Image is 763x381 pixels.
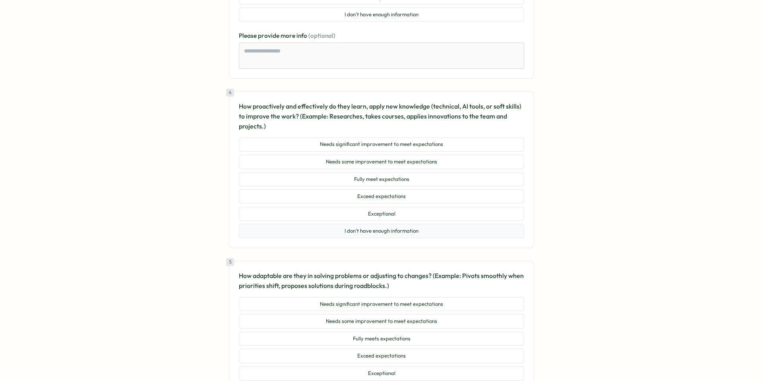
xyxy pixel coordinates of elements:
div: 5 [226,258,234,266]
button: Exceed expectations [239,189,524,204]
button: Needs significant improvement to meet expectations [239,137,524,152]
span: info [296,32,308,39]
button: Exceed expectations [239,349,524,363]
div: 4 [226,89,234,97]
p: How adaptable are they in solving problems or adjusting to changes? (Example: Pivots smoothly whe... [239,271,524,291]
button: Needs some improvement to meet expectations [239,314,524,329]
button: I don't have enough information [239,224,524,238]
button: Needs significant improvement to meet expectations [239,297,524,311]
button: Exceptional [239,207,524,221]
span: Please [239,32,258,39]
span: (optional) [308,32,335,39]
button: Fully meet expectations [239,172,524,187]
span: provide [258,32,281,39]
span: more [281,32,296,39]
button: Exceptional [239,366,524,381]
button: Fully meets expectations [239,332,524,346]
button: I don't have enough information [239,8,524,22]
button: Needs some improvement to meet expectations [239,155,524,169]
p: How proactively and effectively do they learn, apply new knowledge (technical, AI tools, or soft ... [239,101,524,131]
